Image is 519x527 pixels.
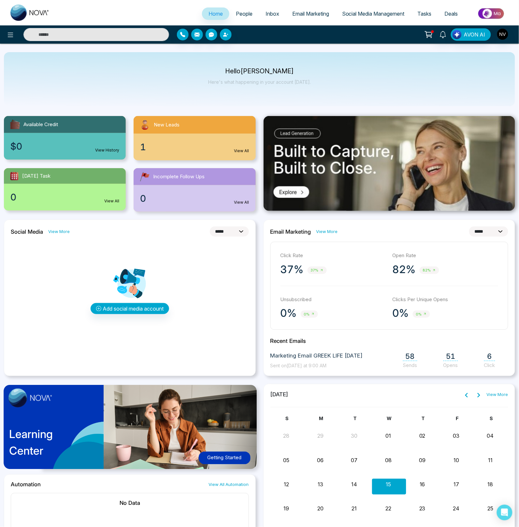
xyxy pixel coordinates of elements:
span: Tasks [418,10,432,17]
button: 28 [283,432,290,440]
span: Available Credit [23,121,58,128]
img: todayTask.svg [9,171,20,181]
span: Click [484,362,495,369]
button: 02 [419,432,425,440]
button: 04 [487,432,494,440]
img: . [264,116,515,211]
button: 07 [351,457,358,464]
button: 03 [453,432,460,440]
a: Incomplete Follow Ups0View All [130,168,259,212]
span: 6 [484,352,495,361]
button: 29 [317,432,324,440]
h2: Social Media [11,228,43,235]
a: View History [95,147,119,153]
button: 30 [351,432,358,440]
a: View All [234,148,249,154]
a: New Leads1View All [130,116,259,160]
h2: Email Marketing [270,228,311,235]
button: 14 [352,481,357,489]
p: Learning Center [9,426,53,459]
span: New Leads [154,121,180,129]
img: Nova CRM Logo [10,5,50,21]
span: S [286,416,289,421]
span: 51 [443,352,458,361]
span: M [319,416,323,421]
button: 16 [420,481,425,489]
img: home-learning-center.png [0,382,265,477]
a: Tasks [411,7,438,20]
p: Clicks Per Unique Opens [393,296,498,303]
img: followUps.svg [139,171,151,183]
span: People [236,10,252,17]
span: Home [209,10,223,17]
button: 15 [386,481,391,489]
button: AVON AI [451,28,491,41]
img: Lead Flow [453,30,462,39]
span: Opens [443,362,458,369]
button: 09 [419,457,426,464]
img: image [8,388,52,407]
h2: No Data [18,500,242,506]
span: 0% [413,311,430,318]
span: Email Marketing [292,10,329,17]
a: View More [316,228,338,235]
span: F [456,416,459,421]
span: Social Media Management [342,10,405,17]
a: View More [48,228,70,235]
button: 17 [454,481,459,489]
span: 0% [301,311,318,318]
span: [DATE] Task [22,172,50,180]
button: 22 [385,505,391,513]
a: People [229,7,259,20]
a: Email Marketing [286,7,336,20]
span: Sends [403,362,417,369]
h2: Recent Emails [270,338,509,344]
p: Hello [PERSON_NAME] [208,68,311,74]
img: Market-place.gif [468,6,515,21]
span: [DATE] [270,391,289,399]
button: 18 [488,481,493,489]
a: View More [487,392,508,398]
p: 0% [393,307,409,320]
span: 0 [10,190,16,204]
p: 82% [393,263,416,276]
button: 12 [284,481,289,489]
button: Getting Started [199,452,251,464]
span: T [422,416,425,421]
span: 37% [308,267,327,274]
button: 06 [317,457,324,464]
span: Marketing Email GREEK LIFE [DATE] [270,352,363,360]
button: 11 [488,457,493,464]
span: 0 [140,192,146,205]
button: 20 [317,505,324,513]
img: User Avatar [497,29,508,40]
div: Open Intercom Messenger [497,505,512,520]
button: Add social media account [91,303,169,314]
button: 10 [454,457,459,464]
p: 0% [281,307,297,320]
p: Open Rate [393,252,498,259]
span: 58 [403,352,417,361]
a: Social Media Management [336,7,411,20]
button: 25 [487,505,493,513]
button: 08 [385,457,392,464]
button: 23 [419,505,425,513]
a: Inbox [259,7,286,20]
button: 13 [318,481,323,489]
button: 19 [284,505,289,513]
a: LearningCenterGetting Started [4,384,256,475]
button: 01 [386,432,391,440]
span: $0 [10,139,22,153]
a: View All Automation [209,482,249,488]
p: 37% [281,263,304,276]
span: Deals [445,10,458,17]
span: W [387,416,392,421]
span: 1 [140,140,146,154]
a: View All [234,199,249,205]
p: Here's what happening in your account [DATE]. [208,79,311,85]
img: Analytics png [113,267,146,300]
p: Click Rate [281,252,386,259]
img: availableCredit.svg [9,119,21,130]
span: S [490,416,493,421]
span: Sent on [DATE] at 9:00 AM [270,363,327,369]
